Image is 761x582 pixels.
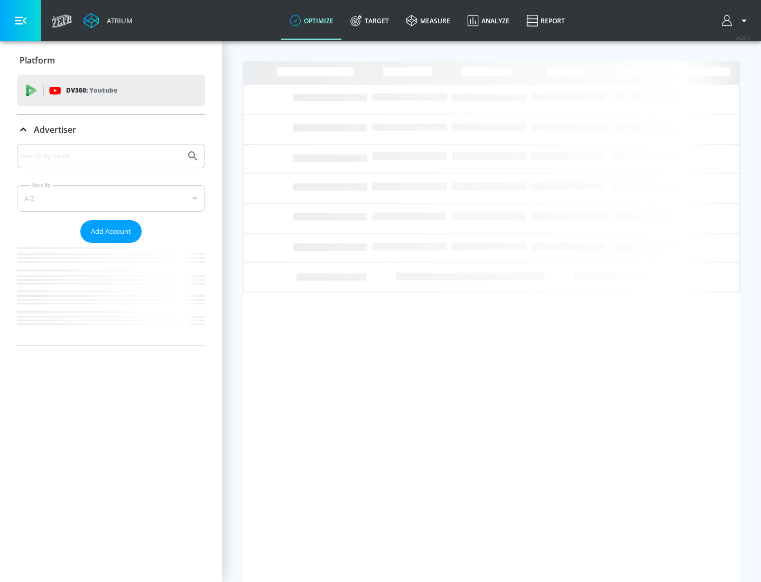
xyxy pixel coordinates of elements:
div: Atrium [103,16,133,25]
p: Platform [20,54,55,66]
a: measure [397,2,459,40]
a: Target [342,2,397,40]
label: Sort By [30,181,53,188]
div: Advertiser [17,115,205,144]
button: Add Account [80,220,142,243]
div: Advertiser [17,144,205,345]
p: DV360: [66,85,117,96]
a: Atrium [83,13,133,29]
div: DV360: Youtube [17,75,205,106]
a: Analyze [459,2,518,40]
p: Advertiser [34,124,76,135]
div: A-Z [17,185,205,212]
a: Report [518,2,573,40]
a: optimize [281,2,342,40]
span: v 4.25.4 [736,35,750,41]
input: Search by name [21,149,181,163]
span: Add Account [91,225,131,238]
nav: list of Advertiser [17,243,205,345]
p: Youtube [89,85,117,96]
div: Platform [17,46,205,75]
